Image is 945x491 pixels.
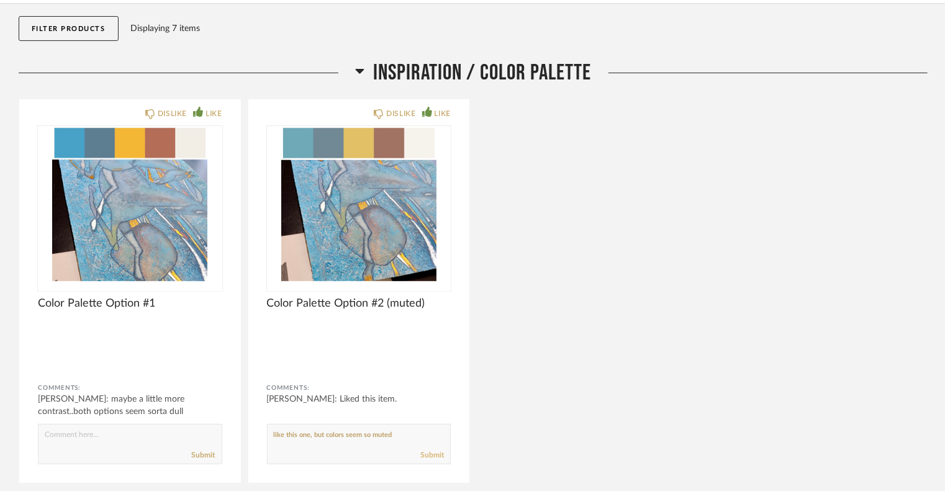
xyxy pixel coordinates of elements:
div: 0 [267,126,451,281]
div: Comments: [267,382,451,394]
div: [PERSON_NAME]: Liked this item. [267,393,451,405]
span: Color Palette Option #2 (muted) [267,297,451,310]
img: undefined [38,126,222,281]
a: Submit [192,450,215,461]
div: Comments: [38,382,222,394]
a: Submit [420,450,444,461]
img: undefined [267,126,451,281]
span: Color Palette Option #1 [38,297,222,310]
div: DISLIKE [158,107,187,120]
span: Inspiration / Color Palette [374,60,592,86]
div: 0 [38,126,222,281]
div: [PERSON_NAME]: maybe a little more contrast..both options seem sorta dull [38,393,222,418]
div: LIKE [206,107,222,120]
div: DISLIKE [386,107,415,120]
button: Filter Products [19,16,119,41]
div: LIKE [435,107,451,120]
div: Displaying 7 items [131,22,922,35]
